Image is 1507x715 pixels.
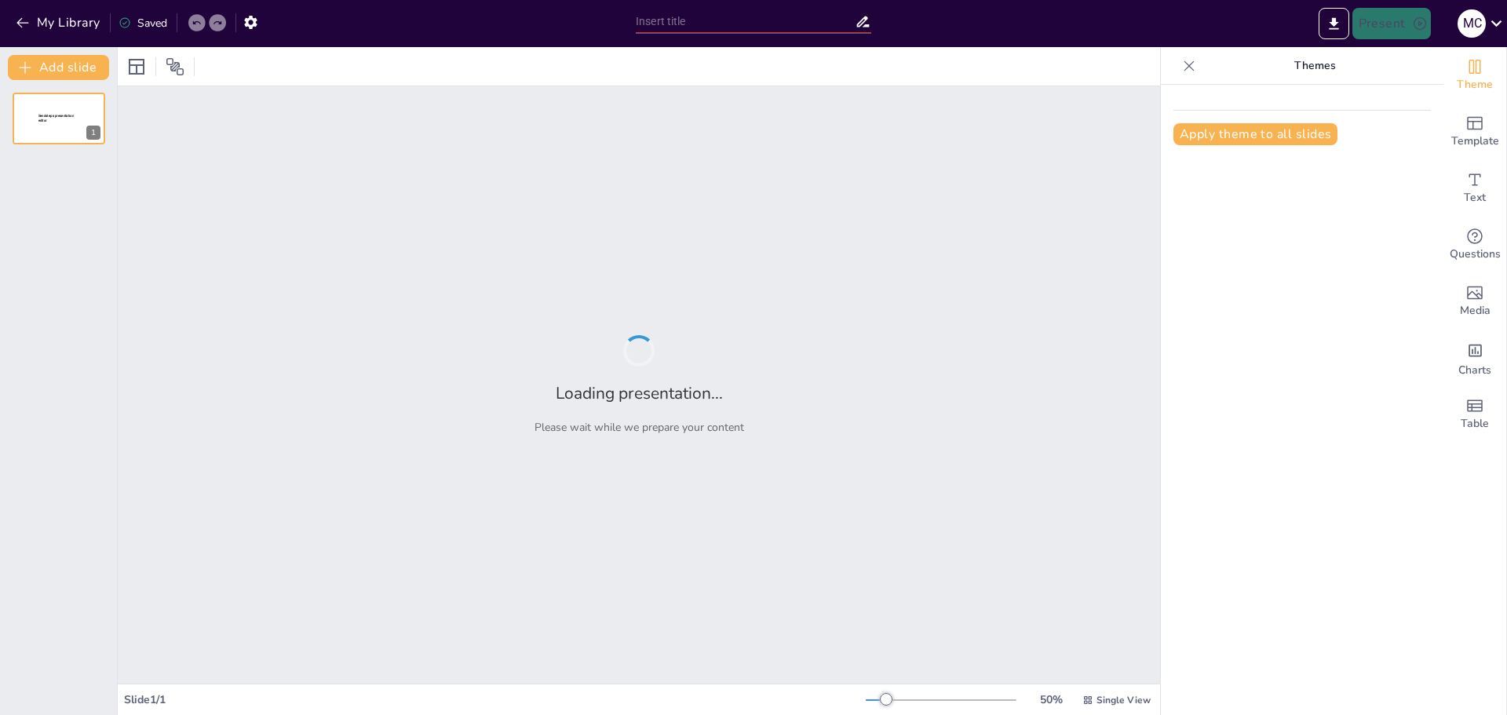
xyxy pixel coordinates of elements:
div: 50 % [1032,692,1070,707]
span: Media [1460,302,1491,319]
div: Change the overall theme [1443,47,1506,104]
button: Apply theme to all slides [1173,123,1337,145]
button: M C [1458,8,1486,39]
div: Get real-time input from your audience [1443,217,1506,273]
span: Template [1451,133,1499,150]
div: Layout [124,54,149,79]
p: Themes [1202,47,1428,85]
div: Add text boxes [1443,160,1506,217]
div: Add charts and graphs [1443,330,1506,386]
h2: Loading presentation... [556,382,723,404]
button: Present [1352,8,1431,39]
div: 1 [86,126,100,140]
span: Text [1464,189,1486,206]
span: Single View [1096,694,1151,706]
span: Table [1461,415,1489,432]
div: 1 [13,93,105,144]
p: Please wait while we prepare your content [535,420,744,435]
button: Export to PowerPoint [1319,8,1349,39]
span: Charts [1458,362,1491,379]
span: Theme [1457,76,1493,93]
div: Slide 1 / 1 [124,692,866,707]
input: Insert title [636,10,855,33]
span: Position [166,57,184,76]
button: My Library [12,10,107,35]
div: Add ready made slides [1443,104,1506,160]
div: Saved [119,16,167,31]
span: Sendsteps presentation editor [38,114,74,122]
div: M C [1458,9,1486,38]
div: Add a table [1443,386,1506,443]
button: Add slide [8,55,109,80]
div: Add images, graphics, shapes or video [1443,273,1506,330]
span: Questions [1450,246,1501,263]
